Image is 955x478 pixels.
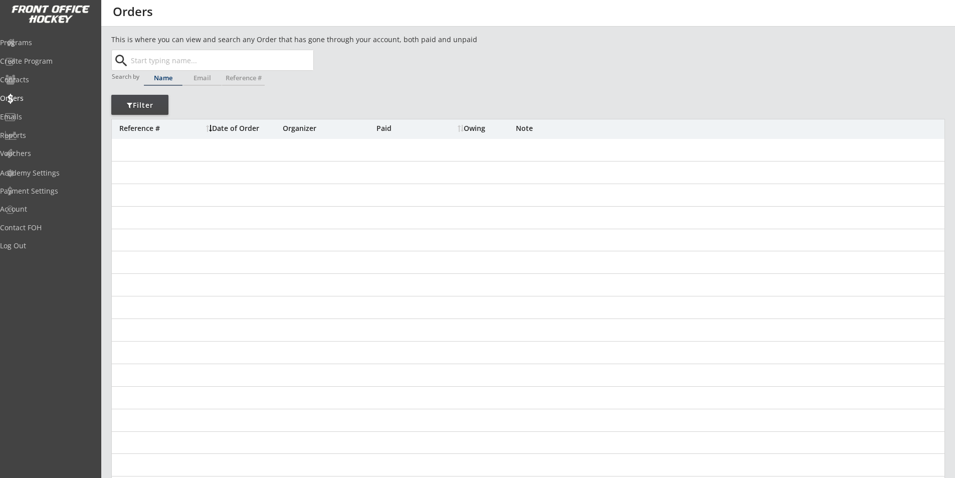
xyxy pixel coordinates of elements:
div: Organizer [283,125,374,132]
div: Name [144,75,182,81]
div: Date of Order [206,125,280,132]
div: Email [183,75,222,81]
div: Reference # [119,125,201,132]
div: Paid [376,125,431,132]
div: Filter [111,100,168,110]
div: This is where you can view and search any Order that has gone through your account, both paid and... [111,35,534,45]
div: Owing [458,125,515,132]
div: Reference # [222,75,265,81]
div: Search by [112,73,140,80]
input: Start typing name... [129,50,313,70]
button: search [113,53,129,69]
div: Note [516,125,944,132]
